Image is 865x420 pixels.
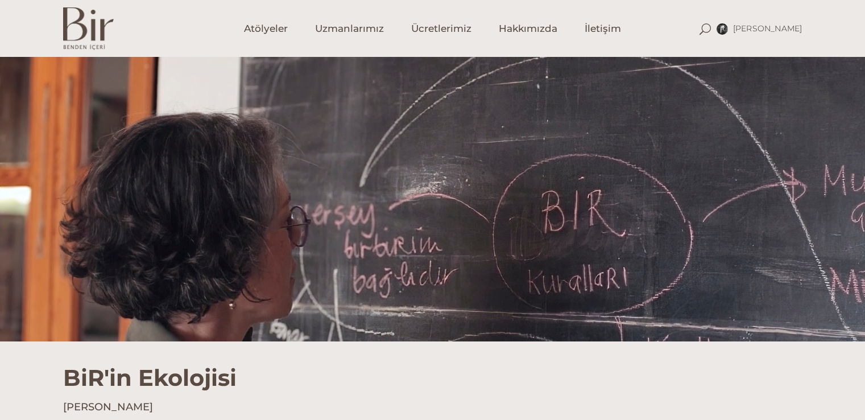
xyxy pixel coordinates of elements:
h4: [PERSON_NAME] [63,400,802,414]
span: [PERSON_NAME] [733,23,802,34]
span: Atölyeler [244,22,288,35]
span: Uzmanlarımız [315,22,384,35]
h1: BiR'in Ekolojisi [63,341,802,392]
span: İletişim [585,22,621,35]
span: Ücretlerimiz [411,22,471,35]
span: Hakkımızda [499,22,557,35]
